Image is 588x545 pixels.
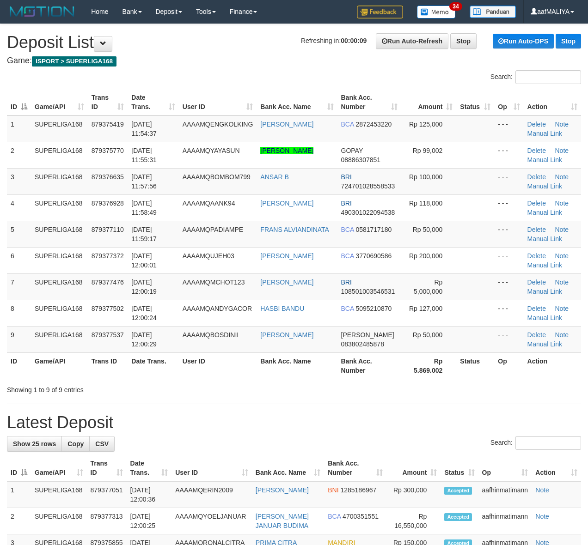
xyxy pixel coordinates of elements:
[7,352,31,379] th: ID
[7,455,31,481] th: ID: activate to sort column descending
[61,436,90,452] a: Copy
[252,455,324,481] th: Bank Acc. Name: activate to sort column ascending
[555,173,569,181] a: Note
[7,142,31,168] td: 2
[555,252,569,260] a: Note
[341,226,354,233] span: BCA
[341,121,354,128] span: BCA
[92,279,124,286] span: 879377476
[179,89,257,115] th: User ID: activate to sort column ascending
[441,455,478,481] th: Status: activate to sort column ascending
[515,436,581,450] input: Search:
[417,6,456,18] img: Button%20Memo.svg
[337,89,401,115] th: Bank Acc. Number: activate to sort column ascending
[256,486,309,494] a: [PERSON_NAME]
[92,200,124,207] span: 879376928
[31,481,87,508] td: SUPERLIGA168
[131,226,157,242] span: [DATE] 11:59:17
[449,2,462,11] span: 34
[183,200,235,207] span: AAAAMQAANK94
[128,352,179,379] th: Date Trans.
[89,436,115,452] a: CSV
[555,147,569,154] a: Note
[7,221,31,247] td: 5
[409,173,442,181] span: Rp 100,000
[341,209,395,216] span: Copy 490301022094538 to clipboard
[527,226,546,233] a: Delete
[92,305,124,312] span: 879377502
[527,261,563,269] a: Manual Link
[535,486,549,494] a: Note
[260,173,288,181] a: ANSAR B
[527,200,546,207] a: Delete
[257,89,337,115] th: Bank Acc. Name: activate to sort column ascending
[87,508,127,534] td: 879377313
[31,455,87,481] th: Game/API: activate to sort column ascending
[7,56,581,66] h4: Game:
[524,89,581,115] th: Action: activate to sort column ascending
[355,226,392,233] span: Copy 0581717180 to clipboard
[92,252,124,260] span: 879377372
[524,352,581,379] th: Action
[183,173,251,181] span: AAAAMQBOMBOM799
[450,33,477,49] a: Stop
[494,273,523,300] td: - - -
[7,168,31,194] td: 3
[494,247,523,273] td: - - -
[31,168,88,194] td: SUPERLIGA168
[67,440,84,448] span: Copy
[527,147,546,154] a: Delete
[7,89,31,115] th: ID: activate to sort column descending
[7,436,62,452] a: Show 25 rows
[341,340,384,348] span: Copy 083802485878 to clipboard
[355,121,392,128] span: Copy 2872453220 to clipboard
[183,279,245,286] span: AAAAMQMCHOT123
[31,326,88,352] td: SUPERLIGA168
[7,508,31,534] td: 2
[527,121,546,128] a: Delete
[31,300,88,326] td: SUPERLIGA168
[494,142,523,168] td: - - -
[414,279,442,295] span: Rp 5,000,000
[31,115,88,142] td: SUPERLIGA168
[7,5,77,18] img: MOTION_logo.png
[260,279,313,286] a: [PERSON_NAME]
[386,481,441,508] td: Rp 300,000
[183,252,234,260] span: AAAAMQUJEH03
[7,381,238,394] div: Showing 1 to 9 of 9 entries
[555,226,569,233] a: Note
[131,279,157,295] span: [DATE] 12:00:19
[171,455,252,481] th: User ID: activate to sort column ascending
[527,340,563,348] a: Manual Link
[340,486,376,494] span: Copy 1285186967 to clipboard
[527,314,563,321] a: Manual Link
[343,513,379,520] span: Copy 4700351551 to clipboard
[183,147,240,154] span: AAAAMQYAYASUN
[328,513,341,520] span: BCA
[131,173,157,190] span: [DATE] 11:57:56
[179,352,257,379] th: User ID
[341,173,352,181] span: BRI
[478,481,532,508] td: aafhinmatimann
[386,508,441,534] td: Rp 16,550,000
[7,33,581,52] h1: Deposit List
[7,413,581,432] h1: Latest Deposit
[341,305,354,312] span: BCA
[32,56,116,67] span: ISPORT > SUPERLIGA168
[478,508,532,534] td: aafhinmatimann
[493,34,554,48] a: Run Auto-DPS
[260,226,329,233] a: FRANS ALVIANDINATA
[527,288,563,295] a: Manual Link
[31,142,88,168] td: SUPERLIGA168
[527,156,563,163] a: Manual Link
[260,331,313,339] a: [PERSON_NAME]
[535,513,549,520] a: Note
[376,33,448,49] a: Run Auto-Refresh
[7,481,31,508] td: 1
[494,194,523,221] td: - - -
[260,147,313,154] a: [PERSON_NAME]
[260,305,304,312] a: HASBI BANDU
[555,279,569,286] a: Note
[409,252,442,260] span: Rp 200,000
[88,89,128,115] th: Trans ID: activate to sort column ascending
